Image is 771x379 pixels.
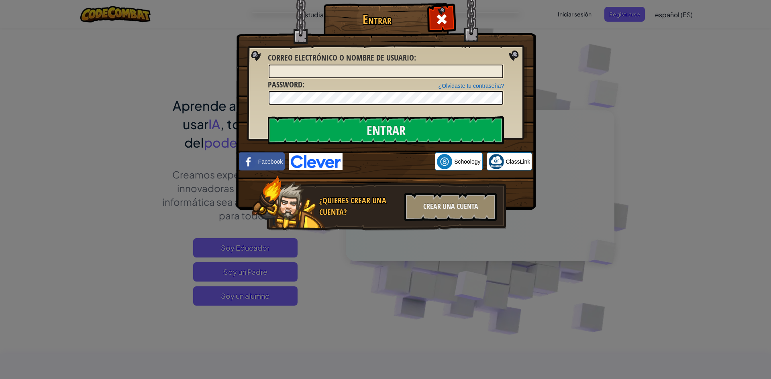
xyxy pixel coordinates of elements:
input: Entrar [268,116,504,144]
span: Facebook [258,158,283,166]
img: classlink-logo-small.png [489,154,504,169]
div: ¿Quieres crear una cuenta? [319,195,400,218]
img: clever-logo-blue.png [289,153,343,170]
span: ClassLink [506,158,530,166]
span: Correo electrónico o nombre de usuario [268,52,414,63]
span: Schoology [454,158,480,166]
iframe: Botón de Acceder con Google [343,153,435,170]
img: schoology.png [437,154,452,169]
label: : [268,52,416,64]
h1: Entrar [326,12,428,26]
div: Crear una cuenta [404,193,497,221]
a: ¿Olvidaste tu contraseña? [439,83,504,89]
img: facebook_small.png [241,154,256,169]
label: : [268,79,304,91]
span: Password [268,79,302,90]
